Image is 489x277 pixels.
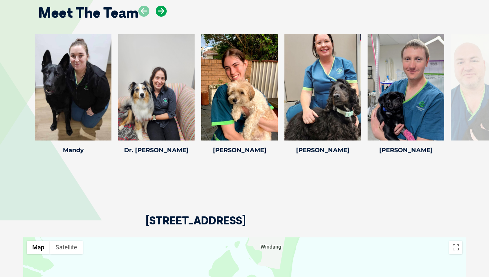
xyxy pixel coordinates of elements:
button: Show satellite imagery [50,241,83,254]
h4: [PERSON_NAME] [201,147,278,153]
button: Toggle fullscreen view [449,241,462,254]
h4: [PERSON_NAME] [368,147,444,153]
h2: Meet The Team [38,6,138,20]
h4: Dr. [PERSON_NAME] [118,147,195,153]
h4: [PERSON_NAME] [284,147,361,153]
h2: [STREET_ADDRESS] [146,215,246,237]
button: Show street map [27,241,50,254]
h4: Mandy [35,147,111,153]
